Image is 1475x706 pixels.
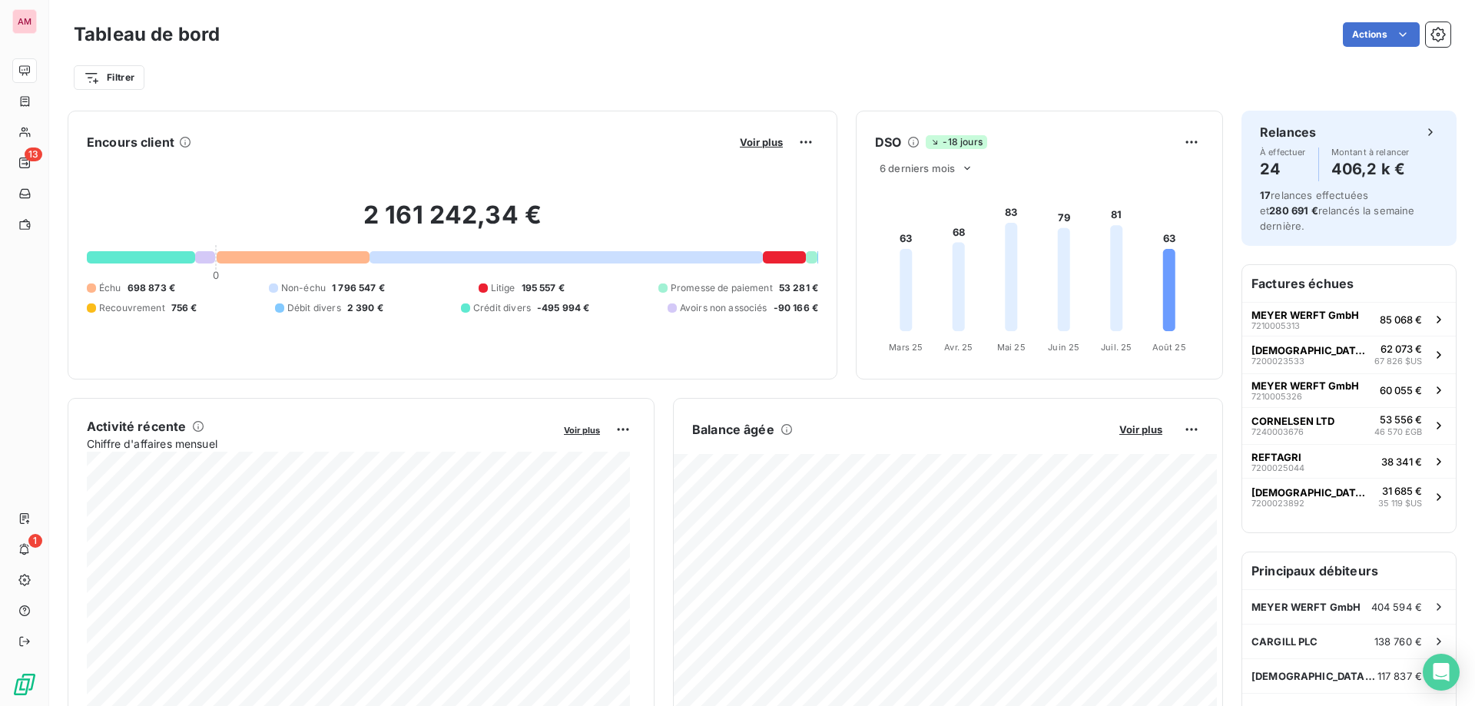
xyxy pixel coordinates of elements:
[1378,497,1422,510] span: 35 119 $US
[1269,204,1318,217] span: 280 691 €
[1242,302,1456,336] button: MEYER WERFT GmbH721000531385 068 €
[287,301,341,315] span: Débit divers
[1251,486,1372,499] span: [DEMOGRAPHIC_DATA] SA
[1260,189,1415,232] span: relances effectuées et relancés la semaine dernière.
[692,420,774,439] h6: Balance âgée
[12,151,36,175] a: 13
[1251,321,1300,330] span: 7210005313
[1251,392,1302,401] span: 7210005326
[1251,601,1361,613] span: MEYER WERFT GmbH
[1260,157,1306,181] h4: 24
[87,133,174,151] h6: Encours client
[1374,426,1422,439] span: 46 570 £GB
[1331,157,1410,181] h4: 406,2 k €
[1371,601,1422,613] span: 404 594 €
[889,342,923,353] tspan: Mars 25
[281,281,326,295] span: Non-échu
[74,21,220,48] h3: Tableau de bord
[680,301,767,315] span: Avoirs non associés
[87,436,553,452] span: Chiffre d'affaires mensuel
[926,135,986,149] span: -18 jours
[25,147,42,161] span: 13
[944,342,973,353] tspan: Avr. 25
[1152,342,1186,353] tspan: Août 25
[1374,355,1422,368] span: 67 826 $US
[1377,670,1422,682] span: 117 837 €
[1374,635,1422,648] span: 138 760 €
[1242,407,1456,445] button: CORNELSEN LTD724000367653 556 €46 570 £GB
[1048,342,1079,353] tspan: Juin 25
[1380,384,1422,396] span: 60 055 €
[1380,413,1422,426] span: 53 556 €
[12,9,37,34] div: AM
[1381,456,1422,468] span: 38 341 €
[1242,265,1456,302] h6: Factures échues
[1381,343,1422,355] span: 62 073 €
[1242,336,1456,373] button: [DEMOGRAPHIC_DATA] SA720002353362 073 €67 826 $US
[171,301,197,315] span: 756 €
[1251,415,1334,427] span: CORNELSEN LTD
[1242,478,1456,515] button: [DEMOGRAPHIC_DATA] SA720002389231 685 €35 119 $US
[74,65,144,90] button: Filtrer
[28,534,42,548] span: 1
[1260,147,1306,157] span: À effectuer
[1101,342,1132,353] tspan: Juil. 25
[559,423,605,436] button: Voir plus
[1251,427,1304,436] span: 7240003676
[1251,670,1377,682] span: [DEMOGRAPHIC_DATA] SA
[1251,451,1301,463] span: REFTAGRI
[87,417,186,436] h6: Activité récente
[1115,423,1167,436] button: Voir plus
[1331,147,1410,157] span: Montant à relancer
[537,301,590,315] span: -495 994 €
[1251,309,1359,321] span: MEYER WERFT GmbH
[671,281,773,295] span: Promesse de paiement
[128,281,175,295] span: 698 873 €
[1251,344,1368,356] span: [DEMOGRAPHIC_DATA] SA
[1251,499,1304,508] span: 7200023892
[12,672,37,697] img: Logo LeanPay
[332,281,385,295] span: 1 796 547 €
[1242,444,1456,478] button: REFTAGRI720002504438 341 €
[347,301,383,315] span: 2 390 €
[1343,22,1420,47] button: Actions
[473,301,531,315] span: Crédit divers
[1251,463,1304,472] span: 7200025044
[1251,635,1318,648] span: CARGILL PLC
[99,281,121,295] span: Échu
[1119,423,1162,436] span: Voir plus
[87,200,818,246] h2: 2 161 242,34 €
[1242,552,1456,589] h6: Principaux débiteurs
[997,342,1026,353] tspan: Mai 25
[1260,123,1316,141] h6: Relances
[213,269,219,281] span: 0
[1242,373,1456,407] button: MEYER WERFT GmbH721000532660 055 €
[774,301,818,315] span: -90 166 €
[1251,356,1304,366] span: 7200023533
[735,135,787,149] button: Voir plus
[880,162,955,174] span: 6 derniers mois
[779,281,818,295] span: 53 281 €
[1382,485,1422,497] span: 31 685 €
[875,133,901,151] h6: DSO
[564,425,600,436] span: Voir plus
[522,281,565,295] span: 195 557 €
[1260,189,1271,201] span: 17
[1251,380,1359,392] span: MEYER WERFT GmbH
[1423,654,1460,691] div: Open Intercom Messenger
[740,136,783,148] span: Voir plus
[99,301,165,315] span: Recouvrement
[491,281,515,295] span: Litige
[1380,313,1422,326] span: 85 068 €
